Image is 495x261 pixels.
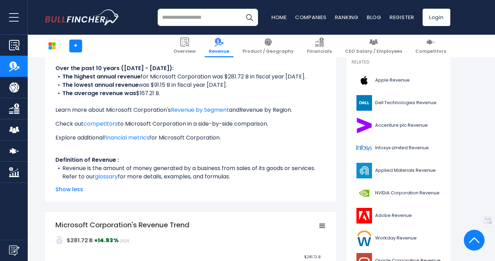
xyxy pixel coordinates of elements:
[55,134,326,142] p: Explore additional for Microsoft Corporation.
[341,35,406,57] a: CEO Salary / Employees
[95,172,118,180] a: glossary
[415,49,446,54] span: Competitors
[272,14,287,21] a: Home
[55,73,326,81] li: for Microsoft Corporation was $281.72 B in fiscal year [DATE].
[352,184,445,203] a: NVIDIA Corporation Revenue
[239,106,291,114] a: Revenue by Region
[304,254,320,260] text: $281.72 B
[104,134,149,142] a: financial metrics
[55,89,326,98] li: $167.21 B.
[335,14,359,21] a: Ranking
[94,236,119,244] strong: +14.93%
[67,236,93,244] strong: $281.72 B
[356,208,373,224] img: ADBE logo
[62,81,139,89] b: The lowest annual revenue
[209,49,229,54] span: Revenue
[352,161,445,180] a: Applied Materials Revenue
[55,106,326,114] p: Learn more about Microsoft Corporation's and .
[55,236,64,244] img: addasd
[352,116,445,135] a: Accenture plc Revenue
[55,156,119,164] b: Definition of Revenue :
[62,73,141,81] b: The highest annual revenue
[171,106,229,114] a: Revenue by Segment
[356,230,373,246] img: WDAY logo
[352,59,445,65] p: Related
[367,14,381,21] a: Blog
[356,118,373,133] img: ACN logo
[83,120,118,128] a: competitors
[55,164,326,181] li: Revenue is the amount of money generated by a business from sales of its goods or services. Refer...
[242,49,294,54] span: Product / Geography
[307,49,332,54] span: Financials
[55,120,326,128] p: Check out to Microsoft Corporation in a side-by-side comparison.
[62,89,136,97] b: The average revenue was
[205,35,233,57] a: Revenue
[345,49,402,54] span: CEO Salary / Employees
[352,138,445,158] a: Infosys Limited Revenue
[295,14,327,21] a: Companies
[352,71,445,90] a: Apple Revenue
[356,95,373,111] img: DELL logo
[241,9,258,26] button: Search
[45,39,59,52] img: MSFT logo
[55,81,326,89] li: was $91.15 B in fiscal year [DATE].
[45,9,120,25] a: Go to homepage
[238,35,298,57] a: Product / Geography
[303,35,336,57] a: Financials
[69,40,82,52] a: +
[390,14,414,21] a: Register
[356,163,373,178] img: AMAT logo
[174,49,196,54] span: Overview
[356,185,373,201] img: NVDA logo
[423,9,450,26] a: Login
[169,35,200,57] a: Overview
[55,185,326,194] span: Show less
[356,140,373,156] img: INFY logo
[411,35,450,57] a: Competitors
[352,206,445,225] a: Adobe Revenue
[45,9,120,25] img: bullfincher logo
[352,229,445,248] a: Workday Revenue
[120,238,130,244] span: 2025
[55,220,189,230] tspan: Microsoft Corporation's Revenue Trend
[55,64,174,72] b: Over the past 10 years ([DATE] - [DATE]):
[356,73,373,88] img: AAPL logo
[352,93,445,112] a: Dell Technologies Revenue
